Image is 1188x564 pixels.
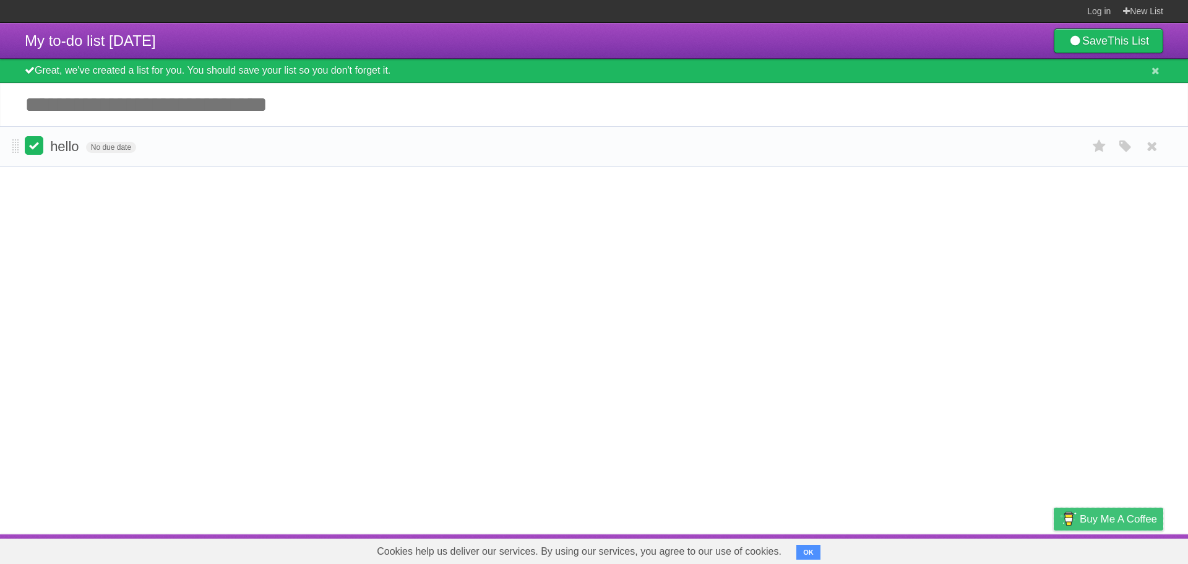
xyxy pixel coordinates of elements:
[86,142,136,153] span: No due date
[1038,537,1070,561] a: Privacy
[25,32,156,49] span: My to-do list [DATE]
[1080,508,1157,530] span: Buy me a coffee
[25,136,43,155] label: Done
[50,139,82,154] span: hello
[1088,136,1111,157] label: Star task
[1085,537,1163,561] a: Suggest a feature
[1054,508,1163,531] a: Buy me a coffee
[1054,28,1163,53] a: SaveThis List
[364,539,794,564] span: Cookies help us deliver our services. By using our services, you agree to our use of cookies.
[796,545,820,560] button: OK
[1060,508,1077,529] img: Buy me a coffee
[889,537,915,561] a: About
[930,537,980,561] a: Developers
[996,537,1023,561] a: Terms
[1108,35,1149,47] b: This List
